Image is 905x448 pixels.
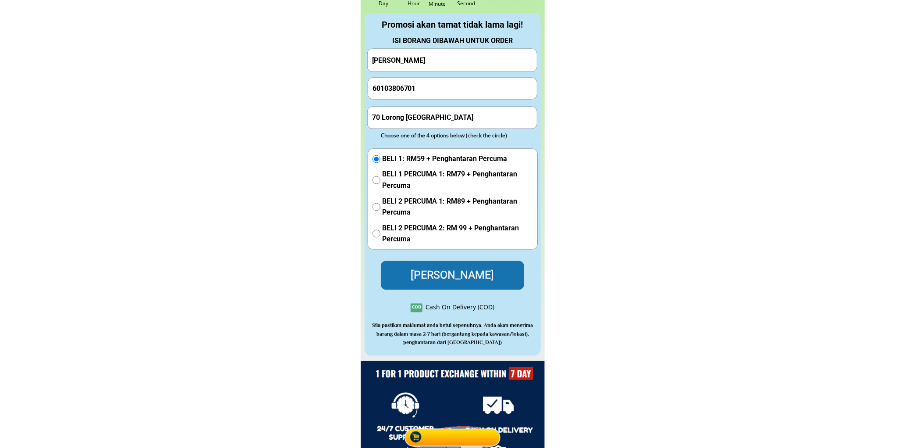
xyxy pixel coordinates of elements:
[383,154,533,165] span: BELI 1: RM59 + Penghantaran Percuma
[370,78,535,99] input: Phone Number/ Nombor Telefon
[426,303,494,312] div: Cash On Delivery (COD)
[367,322,538,347] h3: Sila pastikan maklumat anda betul sepenuhnya. Anda akan menerima barang dalam masa 2-7 hari (berg...
[381,261,524,290] p: [PERSON_NAME]
[411,304,422,311] h3: COD
[365,18,540,32] div: Promosi akan tamat tidak lama lagi!
[365,35,540,47] div: ISI BORANG DIBAWAH UNTUK ORDER
[383,169,533,191] span: BELI 1 PERCUMA 1: RM79 + Penghantaran Percuma
[383,223,533,245] span: BELI 2 PERCUMA 2: RM 99 + Penghantaran Percuma
[383,196,533,219] span: BELI 2 PERCUMA 1: RM89 + Penghantaran Percuma
[370,49,535,72] input: Your Full Name/ Nama Penuh
[370,107,535,128] input: Address(Ex: 52 Jalan Wirawati 7, Maluri, 55100 Kuala Lumpur)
